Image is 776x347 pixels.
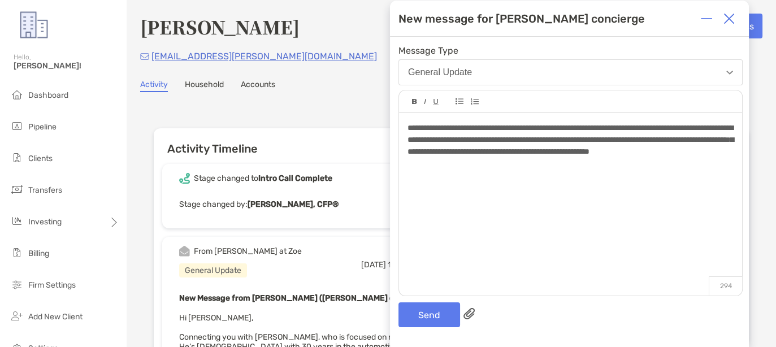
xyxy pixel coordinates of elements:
[398,45,743,56] span: Message Type
[433,99,439,105] img: Editor control icon
[258,173,332,183] b: Intro Call Complete
[28,217,62,227] span: Investing
[10,88,24,101] img: dashboard icon
[140,80,168,92] a: Activity
[709,276,742,296] p: 294
[10,119,24,133] img: pipeline icon
[398,12,645,25] div: New message for [PERSON_NAME] concierge
[28,185,62,195] span: Transfers
[398,302,460,327] button: Send
[179,197,476,211] p: Stage changed by:
[14,61,119,71] span: [PERSON_NAME]!
[10,183,24,196] img: transfers icon
[701,13,712,24] img: Expand or collapse
[179,246,190,257] img: Event icon
[456,98,463,105] img: Editor control icon
[10,214,24,228] img: investing icon
[151,49,377,63] p: [EMAIL_ADDRESS][PERSON_NAME][DOMAIN_NAME]
[28,280,76,290] span: Firm Settings
[408,67,472,77] div: General Update
[241,80,275,92] a: Accounts
[185,80,224,92] a: Household
[179,293,430,303] b: New Message from [PERSON_NAME] ([PERSON_NAME] concierge)
[28,90,68,100] span: Dashboard
[10,151,24,164] img: clients icon
[194,246,302,256] div: From [PERSON_NAME] at Zoe
[388,260,431,270] span: 12:18 PM ED
[10,246,24,259] img: billing icon
[10,277,24,291] img: firm-settings icon
[726,71,733,75] img: Open dropdown arrow
[140,53,149,60] img: Email Icon
[28,154,53,163] span: Clients
[361,260,386,270] span: [DATE]
[154,128,502,155] h6: Activity Timeline
[194,173,332,183] div: Stage changed to
[28,122,57,132] span: Pipeline
[463,308,475,319] img: paperclip attachments
[424,99,426,105] img: Editor control icon
[28,249,49,258] span: Billing
[723,13,735,24] img: Close
[470,98,479,105] img: Editor control icon
[412,99,417,105] img: Editor control icon
[140,14,300,40] h4: [PERSON_NAME]
[398,59,743,85] button: General Update
[10,309,24,323] img: add_new_client icon
[28,312,83,322] span: Add New Client
[179,263,247,277] div: General Update
[248,199,339,209] b: [PERSON_NAME], CFP®
[179,173,190,184] img: Event icon
[14,5,54,45] img: Zoe Logo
